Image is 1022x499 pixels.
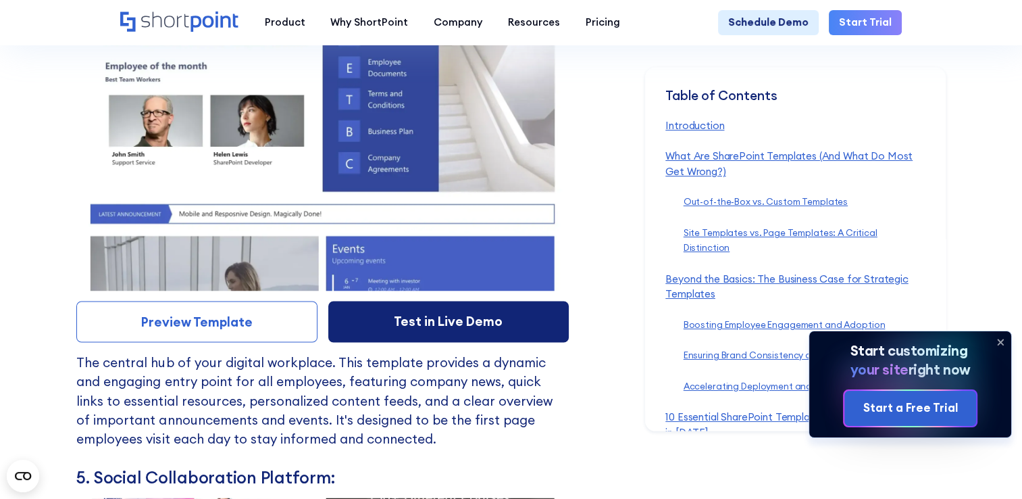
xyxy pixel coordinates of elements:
[252,10,318,36] a: Product
[665,150,913,179] a: What Are SharePoint Templates (And What Do Most Get Wrong?)‍
[586,15,620,30] div: Pricing
[954,434,1022,499] div: Widget de chat
[508,15,560,30] div: Resources
[684,227,877,254] a: Site Templates vs. Page Templates: A Critical Distinction‍
[264,15,305,30] div: Product
[665,273,908,302] a: Beyond the Basics: The Business Case for Strategic Templates‍
[954,434,1022,499] iframe: Chat Widget
[863,400,958,417] div: Start a Free Trial
[684,197,848,208] a: Out-of-the-Box vs. Custom Templates‍
[317,10,421,36] a: Why ShortPoint
[76,352,568,467] p: The central hub of your digital workplace. This template provides a dynamic and engaging entry po...
[684,350,879,362] a: Ensuring Brand Consistency and Governance‍
[684,320,886,331] a: Boosting Employee Engagement and Adoption‍
[665,88,925,118] div: Table of Contents ‍
[328,301,569,342] a: Test in Live Demo
[665,120,724,133] a: Introduction‍
[330,15,408,30] div: Why ShortPoint
[7,460,39,492] button: Open CMP widget
[684,381,910,392] a: Accelerating Deployment and Reducing IT Overhead‍
[120,11,239,33] a: Home
[829,10,902,36] a: Start Trial
[76,301,317,342] a: Preview Template
[844,391,975,427] a: Start a Free Trial
[495,10,573,36] a: Resources
[76,14,568,291] img: Homepage Intranet
[665,411,922,439] a: 10 Essential SharePoint Templates Your Intranet Needs in [DATE]‍
[76,467,568,488] h3: 5. Social Collaboration Platform:
[573,10,633,36] a: Pricing
[421,10,495,36] a: Company
[434,15,482,30] div: Company
[718,10,819,36] a: Schedule Demo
